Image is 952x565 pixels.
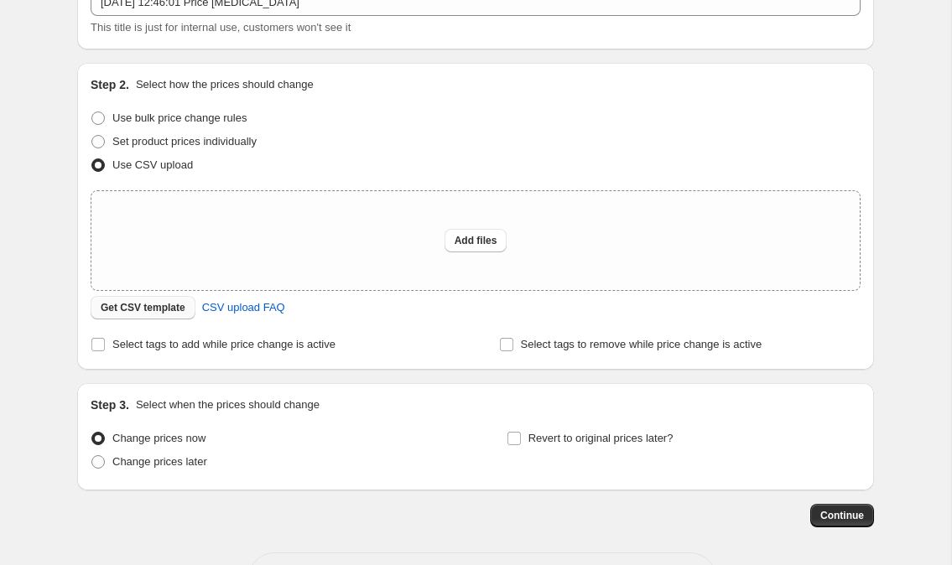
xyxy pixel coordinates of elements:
span: Set product prices individually [112,135,257,148]
span: Use bulk price change rules [112,111,247,124]
span: Select tags to remove while price change is active [521,338,762,350]
span: CSV upload FAQ [202,299,285,316]
span: Change prices now [112,432,205,444]
span: This title is just for internal use, customers won't see it [91,21,351,34]
a: CSV upload FAQ [192,294,295,321]
span: Continue [820,509,864,522]
button: Add files [445,229,507,252]
span: Get CSV template [101,301,185,314]
span: Revert to original prices later? [528,432,674,444]
button: Get CSV template [91,296,195,319]
span: Add files [455,234,497,247]
p: Select how the prices should change [136,76,314,93]
h2: Step 3. [91,397,129,413]
span: Select tags to add while price change is active [112,338,336,350]
button: Continue [810,504,874,527]
p: Select when the prices should change [136,397,320,413]
h2: Step 2. [91,76,129,93]
span: Change prices later [112,455,207,468]
span: Use CSV upload [112,158,193,171]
